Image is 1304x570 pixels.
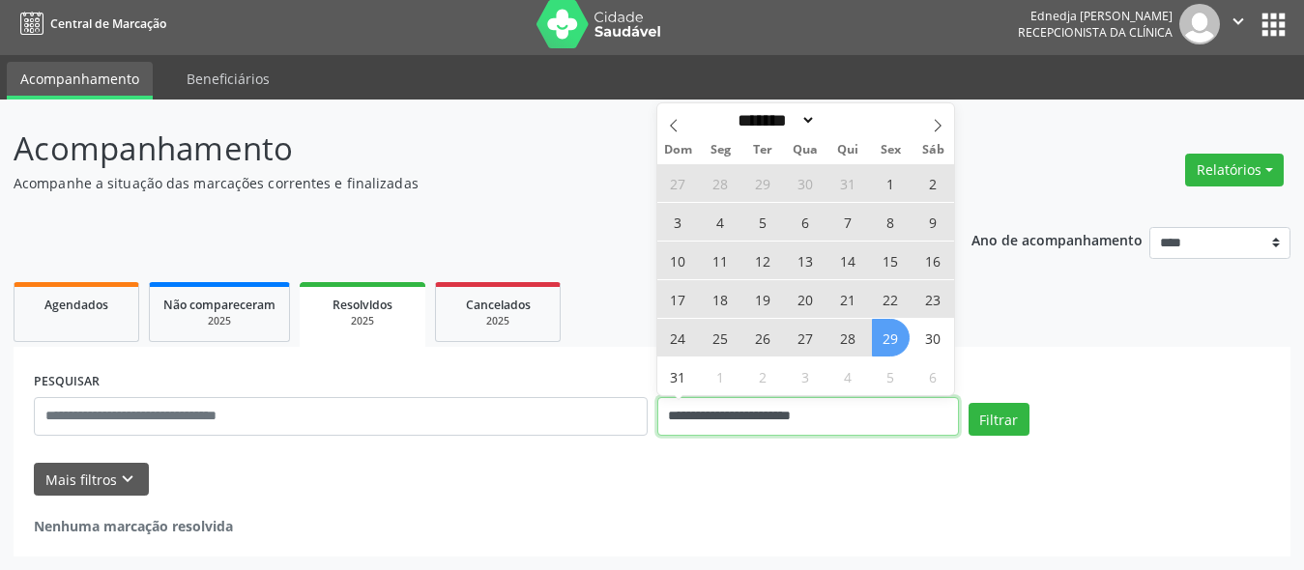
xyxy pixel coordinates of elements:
span: Julho 27, 2025 [659,164,697,202]
span: Seg [699,144,741,157]
div: 2025 [313,314,412,328]
span: Agosto 5, 2025 [744,203,782,241]
span: Agosto 12, 2025 [744,242,782,279]
span: Agosto 27, 2025 [787,319,825,356]
span: Setembro 2, 2025 [744,357,782,395]
span: Agosto 15, 2025 [872,242,910,279]
button: apps [1257,8,1290,42]
span: Agosto 29, 2025 [872,319,910,356]
span: Agosto 31, 2025 [659,357,697,395]
a: Acompanhamento [7,62,153,100]
span: Agosto 20, 2025 [787,280,825,318]
p: Ano de acompanhamento [971,227,1143,251]
div: Ednedja [PERSON_NAME] [1018,8,1173,24]
span: Agosto 24, 2025 [659,319,697,356]
span: Agosto 9, 2025 [914,203,952,241]
div: 2025 [449,314,546,328]
span: Agosto 22, 2025 [872,280,910,318]
span: Qua [784,144,826,157]
span: Agosto 25, 2025 [702,319,739,356]
span: Resolvidos [333,297,392,313]
span: Agosto 3, 2025 [659,203,697,241]
span: Agosto 19, 2025 [744,280,782,318]
span: Agosto 11, 2025 [702,242,739,279]
span: Agosto 10, 2025 [659,242,697,279]
span: Agosto 23, 2025 [914,280,952,318]
button: Filtrar [969,403,1029,436]
span: Agosto 14, 2025 [829,242,867,279]
span: Central de Marcação [50,15,166,32]
span: Agosto 8, 2025 [872,203,910,241]
span: Agosto 26, 2025 [744,319,782,356]
strong: Nenhuma marcação resolvida [34,517,233,535]
span: Julho 29, 2025 [744,164,782,202]
span: Agosto 28, 2025 [829,319,867,356]
span: Agosto 4, 2025 [702,203,739,241]
span: Agosto 1, 2025 [872,164,910,202]
span: Agosto 30, 2025 [914,319,952,356]
button: Relatórios [1185,154,1284,186]
span: Cancelados [466,297,531,313]
span: Julho 28, 2025 [702,164,739,202]
span: Agosto 2, 2025 [914,164,952,202]
span: Agosto 16, 2025 [914,242,952,279]
button: Mais filtroskeyboard_arrow_down [34,463,149,497]
i: keyboard_arrow_down [117,469,138,490]
select: Month [732,110,817,130]
i:  [1228,11,1249,32]
span: Recepcionista da clínica [1018,24,1173,41]
span: Agosto 7, 2025 [829,203,867,241]
span: Agendados [44,297,108,313]
p: Acompanhe a situação das marcações correntes e finalizadas [14,173,908,193]
span: Dom [657,144,700,157]
span: Qui [826,144,869,157]
a: Beneficiários [173,62,283,96]
span: Setembro 4, 2025 [829,357,867,395]
span: Setembro 6, 2025 [914,357,952,395]
label: PESQUISAR [34,367,100,397]
p: Acompanhamento [14,125,908,173]
span: Setembro 1, 2025 [702,357,739,395]
button:  [1220,4,1257,44]
span: Julho 30, 2025 [787,164,825,202]
span: Setembro 3, 2025 [787,357,825,395]
span: Agosto 17, 2025 [659,280,697,318]
span: Agosto 21, 2025 [829,280,867,318]
div: 2025 [163,314,275,328]
span: Agosto 18, 2025 [702,280,739,318]
span: Setembro 5, 2025 [872,357,910,395]
span: Não compareceram [163,297,275,313]
span: Sex [869,144,912,157]
span: Julho 31, 2025 [829,164,867,202]
span: Ter [741,144,784,157]
span: Agosto 13, 2025 [787,242,825,279]
span: Agosto 6, 2025 [787,203,825,241]
a: Central de Marcação [14,8,166,40]
span: Sáb [912,144,954,157]
img: img [1179,4,1220,44]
